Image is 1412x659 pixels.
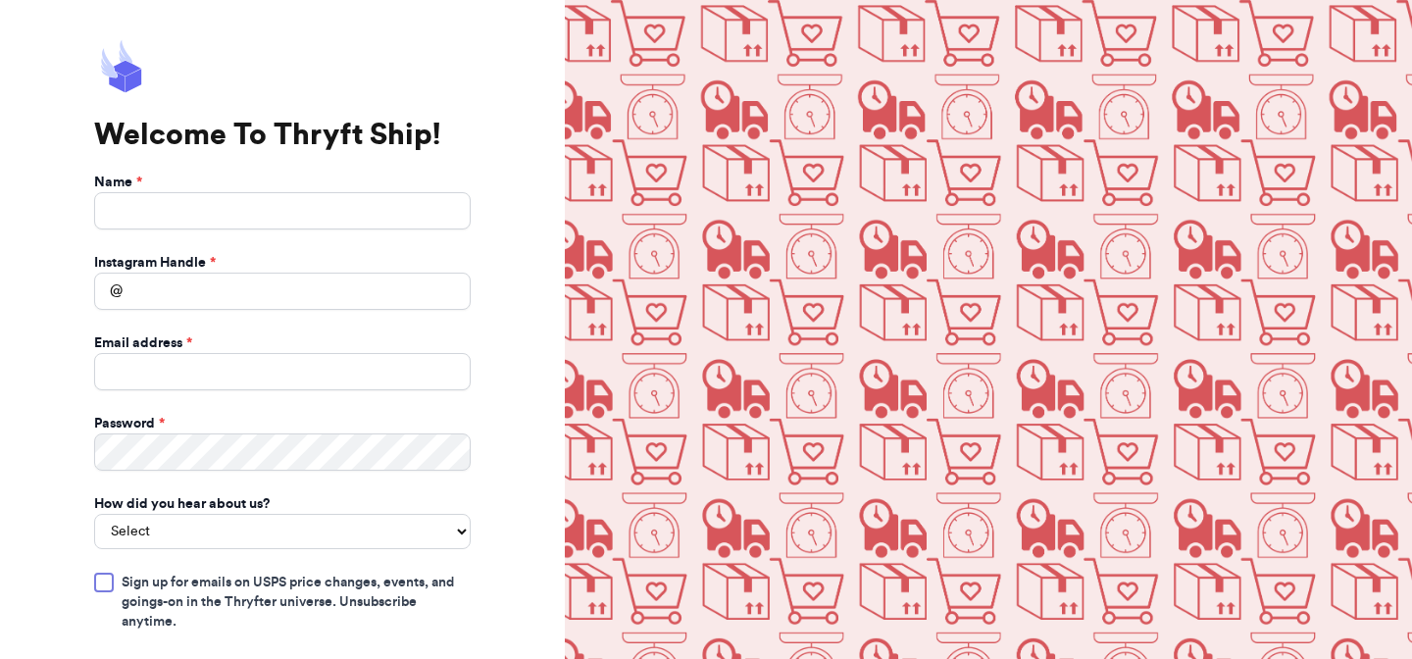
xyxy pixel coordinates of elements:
[94,494,270,514] label: How did you hear about us?
[94,173,142,192] label: Name
[122,573,471,632] span: Sign up for emails on USPS price changes, events, and goings-on in the Thryfter universe. Unsubsc...
[94,414,165,433] label: Password
[94,333,192,353] label: Email address
[94,253,216,273] label: Instagram Handle
[94,118,471,153] h1: Welcome To Thryft Ship!
[94,273,123,310] div: @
